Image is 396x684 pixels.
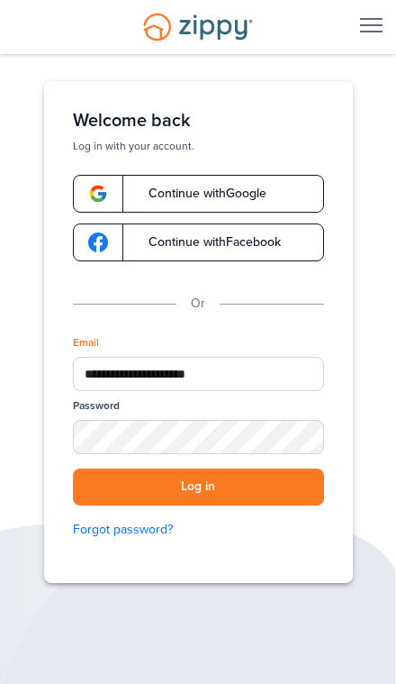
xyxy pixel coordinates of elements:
label: Password [73,398,120,414]
input: Password [73,420,324,454]
p: Or [191,294,205,314]
p: Log in with your account. [73,139,324,153]
a: google-logoContinue withFacebook [73,223,324,261]
a: google-logoContinue withGoogle [73,175,324,213]
input: Email [73,357,324,391]
img: google-logo [88,184,108,204]
span: Continue with Google [130,187,266,200]
h1: Welcome back [73,110,324,132]
button: Log in [73,469,324,506]
a: Forgot password? [73,520,324,540]
span: Continue with Facebook [130,236,281,249]
label: Email [73,335,99,351]
img: google-logo [88,233,108,252]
